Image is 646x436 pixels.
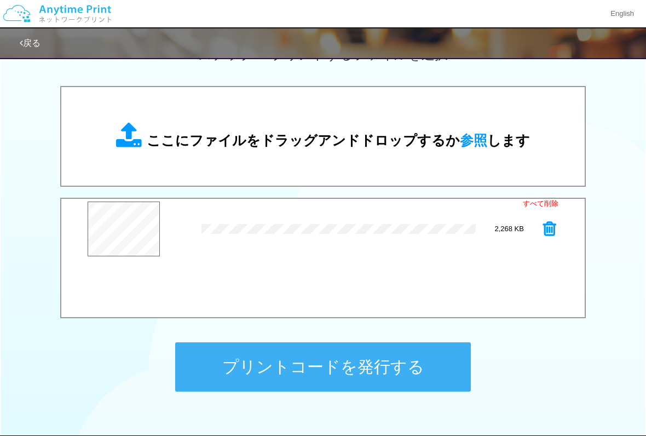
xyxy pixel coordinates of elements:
span: ステップ 2: プリントするファイルを選択 [198,47,448,62]
div: 2,268 KB [476,224,543,234]
span: ここにファイルをドラッグアンドドロップするか します [147,133,530,148]
a: すべて削除 [523,199,558,209]
button: プリントコードを発行する [175,342,471,392]
span: 参照 [460,133,487,148]
a: 戻る [20,38,41,48]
